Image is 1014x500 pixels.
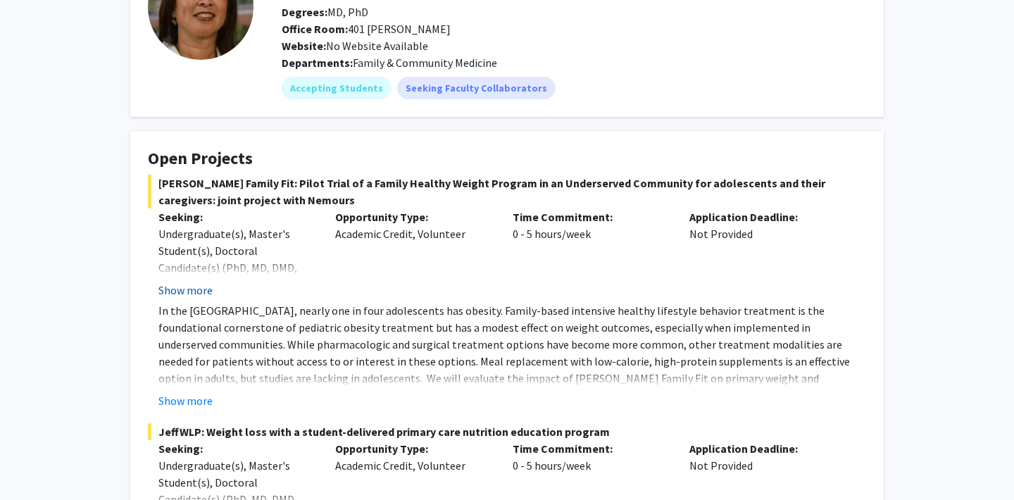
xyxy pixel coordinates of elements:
[158,282,213,299] button: Show more
[158,225,314,344] div: Undergraduate(s), Master's Student(s), Doctoral Candidate(s) (PhD, MD, DMD, PharmD, etc.), Postdo...
[282,22,348,36] b: Office Room:
[282,39,428,53] span: No Website Available
[513,208,668,225] p: Time Commitment:
[282,22,451,36] span: 401 [PERSON_NAME]
[325,208,501,299] div: Academic Credit, Volunteer
[148,423,866,440] span: JeffWLP: Weight loss with a student-delivered primary care nutrition education program
[282,5,327,19] b: Degrees:
[282,39,326,53] b: Website:
[353,56,497,70] span: Family & Community Medicine
[689,208,845,225] p: Application Deadline:
[502,208,679,299] div: 0 - 5 hours/week
[689,440,845,457] p: Application Deadline:
[335,208,491,225] p: Opportunity Type:
[148,149,866,169] h4: Open Projects
[282,77,392,99] mat-chip: Accepting Students
[11,437,60,489] iframe: Chat
[513,440,668,457] p: Time Commitment:
[158,302,866,437] p: In the [GEOGRAPHIC_DATA], nearly one in four adolescents has obesity. Family-based intensive heal...
[158,440,314,457] p: Seeking:
[282,5,368,19] span: MD, PhD
[679,208,856,299] div: Not Provided
[158,392,213,409] button: Show more
[335,440,491,457] p: Opportunity Type:
[158,208,314,225] p: Seeking:
[282,56,353,70] b: Departments:
[148,175,866,208] span: [PERSON_NAME] Family Fit: Pilot Trial of a Family Healthy Weight Program in an Underserved Commun...
[397,77,556,99] mat-chip: Seeking Faculty Collaborators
